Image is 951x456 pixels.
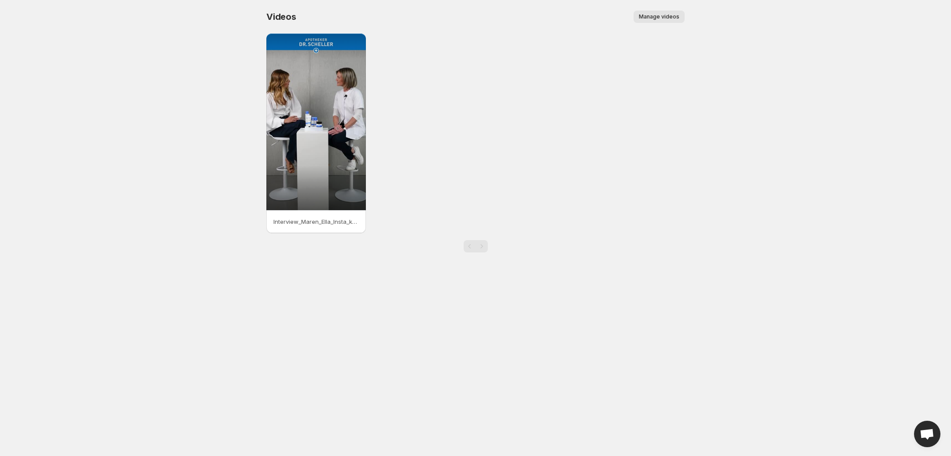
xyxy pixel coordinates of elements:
[464,240,488,252] nav: Pagination
[914,421,940,447] a: Open chat
[639,13,679,20] span: Manage videos
[266,11,296,22] span: Videos
[634,11,685,23] button: Manage videos
[273,217,359,226] p: Interview_Maren_Ella_Insta_komplett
